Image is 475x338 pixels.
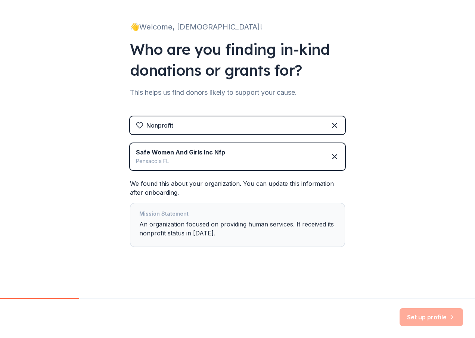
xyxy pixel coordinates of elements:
[146,121,173,130] div: Nonprofit
[130,39,345,81] div: Who are you finding in-kind donations or grants for?
[139,209,336,220] div: Mission Statement
[130,179,345,247] div: We found this about your organization. You can update this information after onboarding.
[130,21,345,33] div: 👋 Welcome, [DEMOGRAPHIC_DATA]!
[136,148,225,157] div: Safe Women And Girls Inc Nfp
[139,209,336,241] div: An organization focused on providing human services. It received its nonprofit status in [DATE].
[136,157,225,166] div: Pensacola FL
[130,87,345,98] div: This helps us find donors likely to support your cause.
